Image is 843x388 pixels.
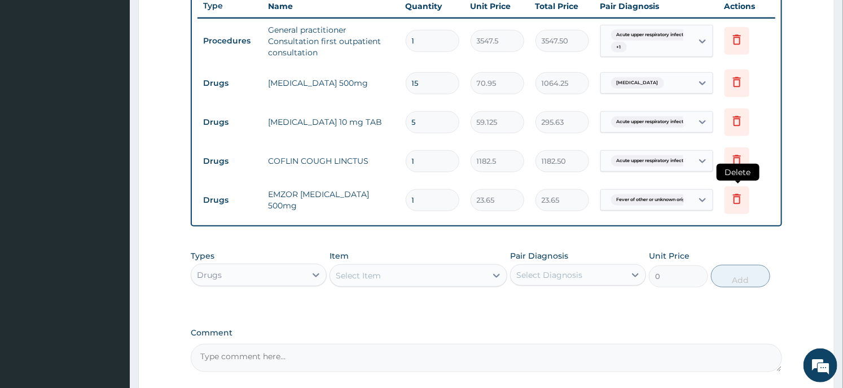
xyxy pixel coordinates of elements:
label: Item [330,250,349,261]
td: Drugs [197,73,262,94]
td: Drugs [197,151,262,172]
td: [MEDICAL_DATA] 500mg [262,72,399,94]
button: Add [711,265,770,287]
span: We're online! [65,120,156,234]
td: Drugs [197,190,262,211]
span: Delete [717,164,759,181]
textarea: Type your message and hit 'Enter' [6,264,215,303]
td: General practitioner Consultation first outpatient consultation [262,19,399,64]
span: Acute upper respiratory infect... [611,116,693,128]
label: Comment [191,328,781,338]
span: [MEDICAL_DATA] [611,77,664,89]
span: Acute upper respiratory infect... [611,155,693,167]
td: EMZOR [MEDICAL_DATA] 500mg [262,183,399,217]
td: [MEDICAL_DATA] 10 mg TAB [262,111,399,133]
span: Acute upper respiratory infect... [611,29,693,41]
span: Fever of other or unknown orig... [611,194,695,206]
label: Types [191,251,214,261]
div: Select Item [336,270,381,281]
span: + 1 [611,42,627,53]
div: Drugs [197,269,222,281]
div: Select Diagnosis [516,269,582,281]
td: Procedures [197,30,262,51]
img: d_794563401_company_1708531726252_794563401 [21,56,46,85]
label: Pair Diagnosis [510,250,568,261]
td: COFLIN COUGH LINCTUS [262,150,399,172]
div: Minimize live chat window [185,6,212,33]
label: Unit Price [649,250,690,261]
td: Drugs [197,112,262,133]
div: Chat with us now [59,63,190,78]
